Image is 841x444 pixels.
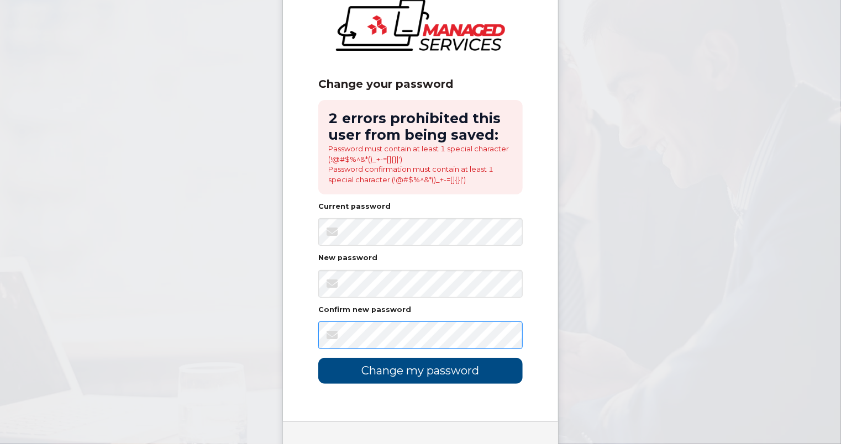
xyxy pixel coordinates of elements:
li: Password confirmation must contain at least 1 special character (!@#$%^&*()_+-=[]{}|') [328,164,513,184]
label: New password [318,255,377,262]
label: Confirm new password [318,306,411,314]
label: Current password [318,203,391,210]
li: Password must contain at least 1 special character (!@#$%^&*()_+-=[]{}|') [328,144,513,164]
h2: 2 errors prohibited this user from being saved: [328,110,513,144]
div: Change your password [318,77,523,91]
input: Change my password [318,358,523,384]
